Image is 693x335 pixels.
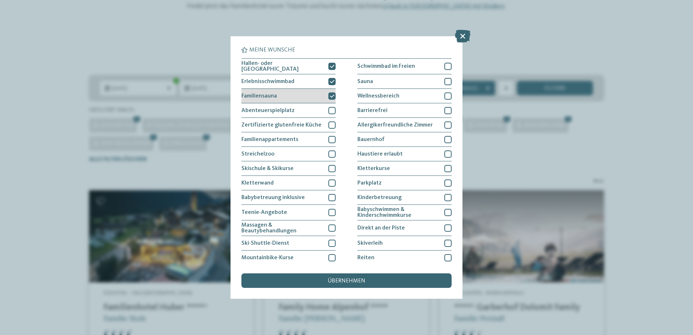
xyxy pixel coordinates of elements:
span: Ski-Shuttle-Dienst [241,240,289,246]
span: Skischule & Skikurse [241,166,294,171]
span: Direkt an der Piste [357,225,405,231]
span: Babyschwimmen & Kinderschwimmkurse [357,207,439,218]
span: Sauna [357,79,373,84]
span: Massagen & Beautybehandlungen [241,222,323,234]
span: Meine Wünsche [249,47,295,53]
span: Kinderbetreuung [357,195,402,200]
span: übernehmen [328,278,365,284]
span: Skiverleih [357,240,383,246]
span: Kletterwand [241,180,274,186]
span: Wellnessbereich [357,93,399,99]
span: Schwimmbad im Freien [357,63,415,69]
span: Allergikerfreundliche Zimmer [357,122,433,128]
span: Erlebnisschwimmbad [241,79,294,84]
span: Barrierefrei [357,108,387,113]
span: Haustiere erlaubt [357,151,403,157]
span: Abenteuerspielplatz [241,108,295,113]
span: Hallen- oder [GEOGRAPHIC_DATA] [241,61,323,72]
span: Reiten [357,255,374,261]
span: Streichelzoo [241,151,274,157]
span: Babybetreuung inklusive [241,195,305,200]
span: Kletterkurse [357,166,390,171]
span: Zertifizierte glutenfreie Küche [241,122,321,128]
span: Familiensauna [241,93,277,99]
span: Teenie-Angebote [241,210,287,215]
span: Bauernhof [357,137,385,142]
span: Mountainbike-Kurse [241,255,294,261]
span: Familienappartements [241,137,298,142]
span: Parkplatz [357,180,382,186]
